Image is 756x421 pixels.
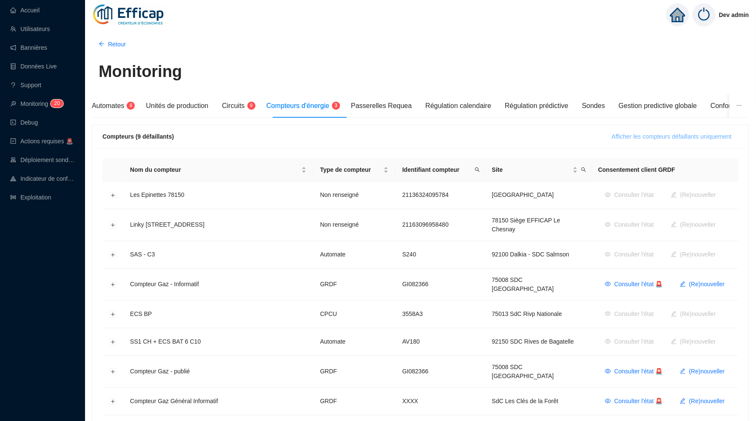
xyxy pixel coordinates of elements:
[673,395,732,408] button: (Re)nouveller
[313,241,395,269] td: Automate
[351,102,412,109] span: Passerelles Requea
[92,37,133,51] button: Retour
[664,307,723,321] button: (Re)nouveller
[492,398,558,404] span: SdC Les Clés de la Forêt
[54,100,57,106] span: 2
[110,252,117,259] button: Développer la ligne
[473,164,482,176] span: search
[598,248,661,262] button: Consulter l'état
[598,395,670,408] button: Consulter l'état 🚨
[402,165,472,174] span: Identifiant compteur
[680,398,686,404] span: edit
[110,192,117,199] button: Développer la ligne
[492,251,569,258] span: 92100 Dalkia - SDC Salmson
[10,63,57,70] a: databaseDonnées Live
[250,102,253,108] span: 9
[10,175,75,182] a: heat-mapIndicateur de confort
[395,301,485,328] td: 3558A3
[146,102,208,109] span: Unités de production
[664,335,723,349] button: (Re)nouveller
[247,102,256,110] sup: 9
[99,41,105,47] span: arrow-left
[127,102,135,110] sup: 8
[332,102,340,110] sup: 3
[673,278,732,291] button: (Re)nouveller
[492,310,562,317] span: 75013 SdC Rivp Nationale
[313,159,395,182] th: Type de compteur
[689,397,725,406] span: (Re)nouveller
[123,159,313,182] th: Nom du compteur
[736,102,742,108] span: ellipsis
[581,167,586,172] span: search
[693,3,716,26] img: power
[130,191,185,198] span: Les Epinettes 78150
[492,217,560,233] span: 78150 Siège EFFICAP Le Chesnay
[395,328,485,356] td: AV180
[110,282,117,288] button: Développer la ligne
[20,138,73,145] span: Actions requises 🚨
[605,130,739,143] button: Afficher les compteurs défaillants uniquement
[222,102,244,109] span: Circuits
[730,94,749,118] button: ellipsis
[614,397,663,406] span: Consulter l'état 🚨
[10,119,38,126] a: codeDebug
[395,269,485,301] td: GI082366
[130,165,300,174] span: Nom du compteur
[395,182,485,209] td: 21136324095784
[51,100,63,108] sup: 20
[492,165,571,174] span: Site
[492,276,554,292] span: 75008 SDC [GEOGRAPHIC_DATA]
[130,251,155,258] span: SAS - C3
[689,280,725,289] span: (Re)nouveller
[57,100,60,106] span: 0
[108,40,126,49] span: Retour
[598,218,661,232] button: Consulter l'état
[580,164,588,176] span: search
[313,388,395,415] td: GRDF
[598,307,661,321] button: Consulter l'état
[680,281,686,287] span: edit
[395,209,485,241] td: 21163096958480
[598,365,670,378] button: Consulter l'état 🚨
[492,338,574,345] span: 92150 SDC Rives de Bagatelle
[313,356,395,388] td: GRDF
[92,102,124,109] span: Automates
[605,281,611,287] span: eye
[99,62,182,82] h1: Monitoring
[267,102,330,109] span: Compteurs d'énergie
[10,44,47,51] a: notificationBannières
[605,398,611,404] span: eye
[673,365,732,378] button: (Re)nouveller
[10,26,50,32] a: teamUtilisateurs
[614,280,663,289] span: Consulter l'état 🚨
[614,367,663,376] span: Consulter l'état 🚨
[10,7,40,14] a: homeAccueil
[313,209,395,241] td: Non renseigné
[313,328,395,356] td: Automate
[591,159,739,182] th: Consentement client GRDF
[664,218,723,232] button: (Re)nouveller
[505,101,568,111] div: Régulation prédictive
[395,388,485,415] td: XXXX
[130,281,199,287] span: Compteur Gaz - Informatif
[130,102,133,108] span: 8
[110,311,117,318] button: Développer la ligne
[598,188,661,202] button: Consulter l'état
[110,339,117,346] button: Développer la ligne
[689,367,725,376] span: (Re)nouveller
[102,133,174,140] span: Compteurs (9 défaillants)
[130,310,152,317] span: ECS BP
[130,221,205,228] span: Linky [STREET_ADDRESS]
[110,369,117,375] button: Développer la ligne
[664,248,723,262] button: (Re)nouveller
[10,156,75,163] a: clusterDéploiement sondes
[110,398,117,405] button: Développer la ligne
[664,188,723,202] button: (Re)nouveller
[313,269,395,301] td: GRDF
[10,194,51,201] a: slidersExploitation
[670,7,685,23] span: home
[130,398,218,404] span: Compteur Gaz Général Informatif
[426,101,492,111] div: Régulation calendaire
[395,241,485,269] td: S240
[680,368,686,374] span: edit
